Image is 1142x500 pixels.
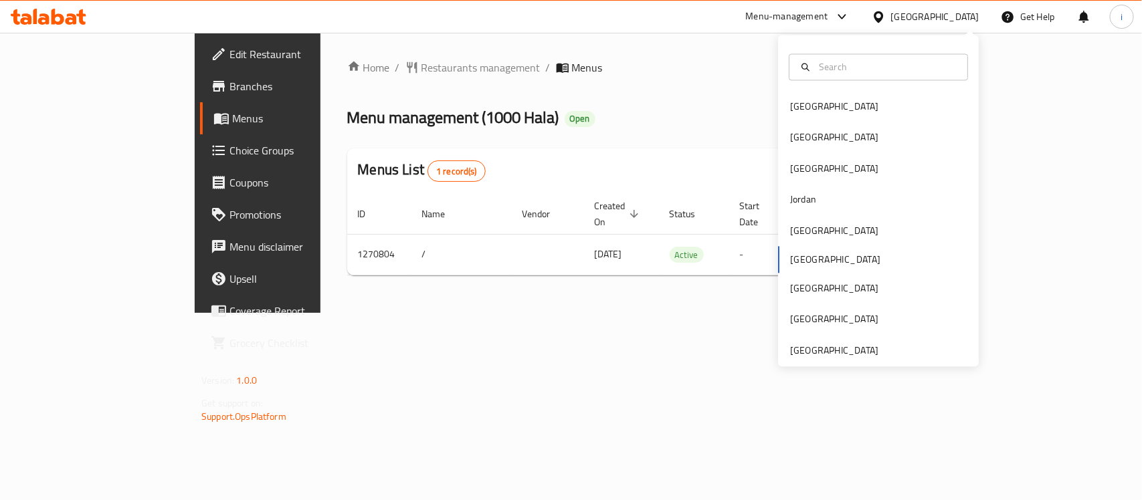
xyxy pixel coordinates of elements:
[790,312,878,327] div: [GEOGRAPHIC_DATA]
[200,102,385,134] a: Menus
[229,271,375,287] span: Upsell
[200,38,385,70] a: Edit Restaurant
[814,59,959,74] input: Search
[565,111,595,127] div: Open
[347,194,1012,275] table: enhanced table
[347,59,921,76] nav: breadcrumb
[790,343,878,358] div: [GEOGRAPHIC_DATA]
[229,335,375,351] span: Grocery Checklist
[670,206,713,222] span: Status
[427,160,486,182] div: Total records count
[422,206,463,222] span: Name
[229,239,375,255] span: Menu disclaimer
[790,100,878,114] div: [GEOGRAPHIC_DATA]
[358,160,486,182] h2: Menus List
[790,161,878,176] div: [GEOGRAPHIC_DATA]
[428,165,485,178] span: 1 record(s)
[200,231,385,263] a: Menu disclaimer
[232,110,375,126] span: Menus
[201,372,234,389] span: Version:
[229,78,375,94] span: Branches
[200,327,385,359] a: Grocery Checklist
[729,234,793,275] td: -
[395,59,400,76] li: /
[200,295,385,327] a: Coverage Report
[891,9,979,24] div: [GEOGRAPHIC_DATA]
[229,142,375,158] span: Choice Groups
[200,263,385,295] a: Upsell
[201,394,263,412] span: Get support on:
[740,198,777,230] span: Start Date
[522,206,568,222] span: Vendor
[200,166,385,199] a: Coupons
[229,207,375,223] span: Promotions
[670,247,704,263] span: Active
[546,59,551,76] li: /
[790,193,816,207] div: Jordan
[347,102,559,132] span: Menu management ( 1000 Hala )
[229,46,375,62] span: Edit Restaurant
[790,130,878,145] div: [GEOGRAPHIC_DATA]
[790,281,878,296] div: [GEOGRAPHIC_DATA]
[200,199,385,231] a: Promotions
[229,303,375,319] span: Coverage Report
[746,9,828,25] div: Menu-management
[565,113,595,124] span: Open
[572,59,603,76] span: Menus
[421,59,541,76] span: Restaurants management
[358,206,383,222] span: ID
[229,174,375,191] span: Coupons
[200,70,385,102] a: Branches
[790,223,878,238] div: [GEOGRAPHIC_DATA]
[200,134,385,166] a: Choice Groups
[201,408,286,425] a: Support.OpsPlatform
[595,198,643,230] span: Created On
[405,59,541,76] a: Restaurants management
[595,245,622,263] span: [DATE]
[1121,9,1123,24] span: i
[411,234,512,275] td: /
[236,372,257,389] span: 1.0.0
